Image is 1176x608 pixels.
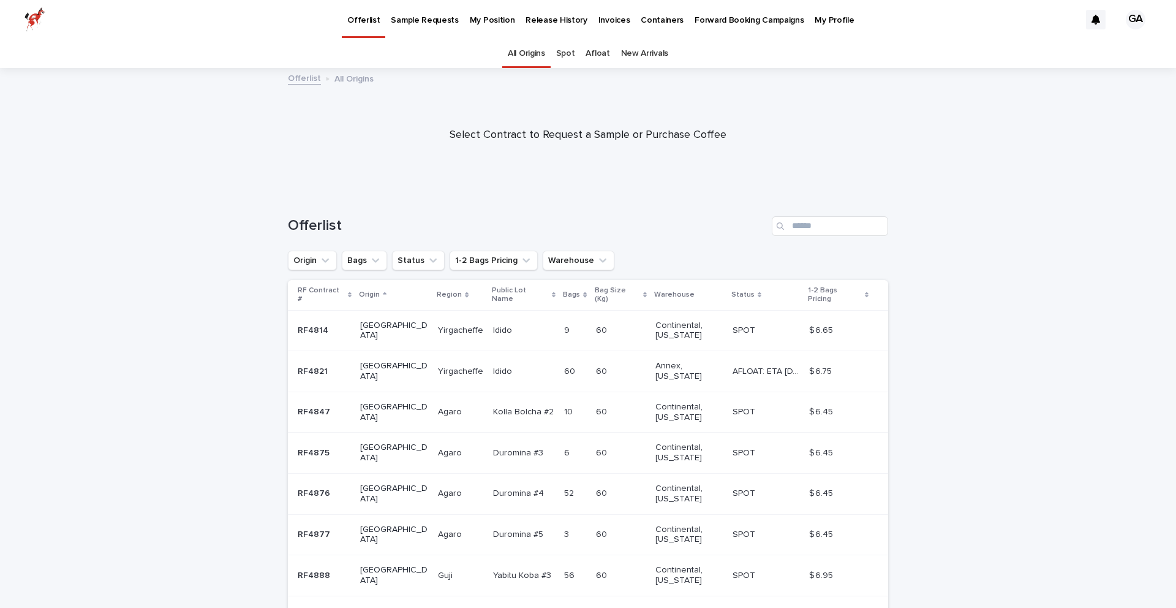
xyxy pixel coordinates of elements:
[596,364,609,377] p: 60
[438,323,486,336] p: Yirgacheffe
[809,527,835,540] p: $ 6.45
[733,527,758,540] p: SPOT
[808,284,861,306] p: 1-2 Bags Pricing
[772,216,888,236] input: Search
[360,484,428,504] p: [GEOGRAPHIC_DATA]
[733,405,758,417] p: SPOT
[564,568,577,581] p: 56
[543,251,614,270] button: Warehouse
[288,351,888,392] tr: RF4821RF4821 [GEOGRAPHIC_DATA]YirgacheffeYirgacheffe IdidoIdido 6060 6060 Annex, [US_STATE] AFLOA...
[586,39,609,68] a: Afloat
[438,486,464,499] p: Agaro
[564,486,576,499] p: 52
[360,443,428,463] p: [GEOGRAPHIC_DATA]
[596,405,609,417] p: 60
[564,323,572,336] p: 9
[596,527,609,540] p: 60
[288,433,888,474] tr: RF4875RF4875 [GEOGRAPHIC_DATA]AgaroAgaro Duromina #3Duromina #3 66 6060 Continental, [US_STATE] S...
[334,71,374,85] p: All Origins
[596,446,609,458] p: 60
[438,405,464,417] p: Agaro
[493,323,514,336] p: Idido
[288,392,888,433] tr: RF4847RF4847 [GEOGRAPHIC_DATA]AgaroAgaro Kolla Bolcha #2Kolla Bolcha #2 1010 6060 Continental, [U...
[288,217,767,235] h1: Offerlist
[564,527,571,540] p: 3
[438,364,486,377] p: Yirgacheffe
[733,446,758,458] p: SPOT
[809,568,835,581] p: $ 6.95
[733,568,758,581] p: SPOT
[564,405,575,417] p: 10
[288,310,888,351] tr: RF4814RF4814 [GEOGRAPHIC_DATA]YirgacheffeYirgacheffe IdidoIdido 99 6060 Continental, [US_STATE] S...
[360,525,428,545] p: [GEOGRAPHIC_DATA]
[493,364,514,377] p: Idido
[556,39,575,68] a: Spot
[1126,10,1145,29] div: GA
[360,361,428,382] p: [GEOGRAPHIC_DATA]
[621,39,668,68] a: New Arrivals
[595,284,640,306] p: Bag Size (Kg)
[288,473,888,514] tr: RF4876RF4876 [GEOGRAPHIC_DATA]AgaroAgaro Duromina #4Duromina #4 5252 6060 Continental, [US_STATE]...
[288,251,337,270] button: Origin
[360,402,428,423] p: [GEOGRAPHIC_DATA]
[288,514,888,555] tr: RF4877RF4877 [GEOGRAPHIC_DATA]AgaroAgaro Duromina #5Duromina #5 33 6060 Continental, [US_STATE] S...
[564,446,572,458] p: 6
[450,251,538,270] button: 1-2 Bags Pricing
[731,288,755,302] p: Status
[298,568,333,581] p: RF4888
[298,486,333,499] p: RF4876
[809,486,835,499] p: $ 6.45
[288,555,888,596] tr: RF4888RF4888 [GEOGRAPHIC_DATA]GujiGuji Yabitu Koba #3Yabitu Koba #3 5656 6060 Continental, [US_ST...
[508,39,545,68] a: All Origins
[733,486,758,499] p: SPOT
[564,364,578,377] p: 60
[437,288,462,302] p: Region
[438,568,455,581] p: Guji
[438,446,464,458] p: Agaro
[288,70,321,85] a: Offerlist
[493,486,546,499] p: Duromina #4
[342,251,387,270] button: Bags
[298,284,345,306] p: RF Contract #
[493,527,546,540] p: Duromina #5
[809,364,834,377] p: $ 6.75
[654,288,695,302] p: Warehouse
[809,446,835,458] p: $ 6.45
[298,405,333,417] p: RF4847
[360,321,428,341] p: [GEOGRAPHIC_DATA]
[492,284,549,306] p: Public Lot Name
[438,527,464,540] p: Agaro
[298,364,330,377] p: RF4821
[24,7,45,32] img: zttTXibQQrCfv9chImQE
[733,323,758,336] p: SPOT
[298,446,332,458] p: RF4875
[392,251,445,270] button: Status
[298,527,333,540] p: RF4877
[359,288,380,302] p: Origin
[596,323,609,336] p: 60
[809,405,835,417] p: $ 6.45
[733,364,802,377] p: AFLOAT: ETA 09-27-2025
[298,323,331,336] p: RF4814
[596,568,609,581] p: 60
[493,405,556,417] p: Kolla Bolcha #2
[493,446,546,458] p: Duromina #3
[360,565,428,586] p: [GEOGRAPHIC_DATA]
[493,568,554,581] p: Yabitu Koba #3
[596,486,609,499] p: 60
[343,129,833,142] p: Select Contract to Request a Sample or Purchase Coffee
[809,323,835,336] p: $ 6.65
[563,288,580,302] p: Bags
